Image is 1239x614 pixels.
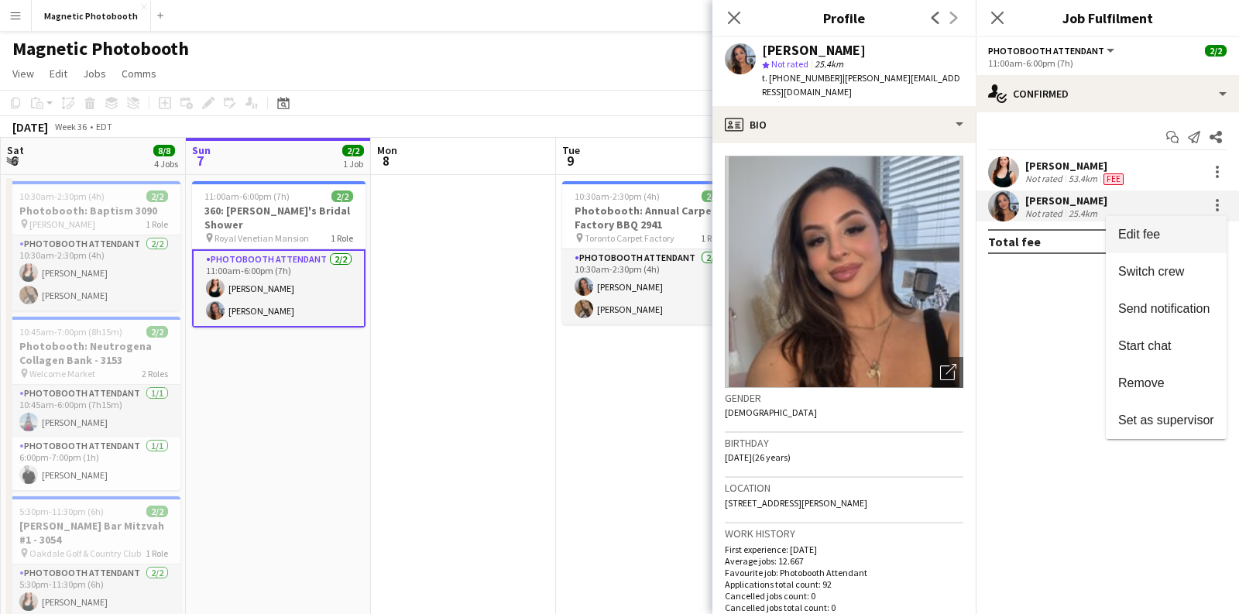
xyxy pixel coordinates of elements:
[1118,265,1184,278] span: Switch crew
[1106,365,1227,402] button: Remove
[1118,302,1210,315] span: Send notification
[1118,413,1214,427] span: Set as supervisor
[1106,253,1227,290] button: Switch crew
[1106,328,1227,365] button: Start chat
[1118,376,1165,389] span: Remove
[1118,228,1160,241] span: Edit fee
[1106,402,1227,439] button: Set as supervisor
[1118,339,1171,352] span: Start chat
[1106,216,1227,253] button: Edit fee
[1106,290,1227,328] button: Send notification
